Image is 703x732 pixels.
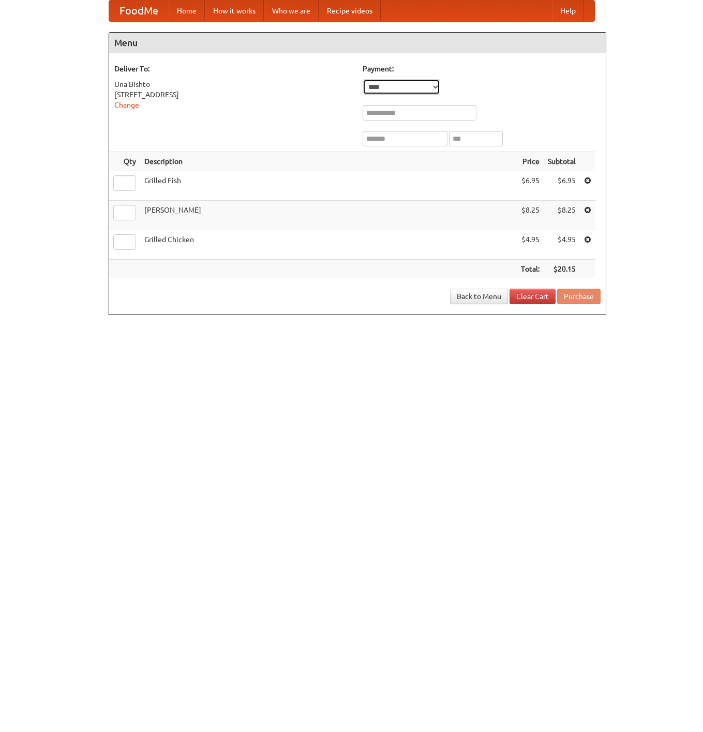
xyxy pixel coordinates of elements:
th: Subtotal [544,152,580,171]
h5: Deliver To: [114,64,352,74]
td: Grilled Fish [140,171,517,201]
a: How it works [205,1,264,21]
td: $6.95 [544,171,580,201]
a: Recipe videos [319,1,381,21]
h4: Menu [109,33,606,53]
td: $8.25 [517,201,544,230]
a: Help [552,1,584,21]
td: $4.95 [544,230,580,260]
th: $20.15 [544,260,580,279]
div: Una Bishto [114,79,352,89]
button: Purchase [557,289,601,304]
a: Who we are [264,1,319,21]
th: Price [517,152,544,171]
a: Clear Cart [510,289,556,304]
th: Total: [517,260,544,279]
a: Home [169,1,205,21]
a: Back to Menu [450,289,508,304]
td: $6.95 [517,171,544,201]
td: $8.25 [544,201,580,230]
td: [PERSON_NAME] [140,201,517,230]
th: Qty [109,152,140,171]
td: Grilled Chicken [140,230,517,260]
h5: Payment: [363,64,601,74]
a: Change [114,101,139,109]
th: Description [140,152,517,171]
td: $4.95 [517,230,544,260]
div: [STREET_ADDRESS] [114,89,352,100]
a: FoodMe [109,1,169,21]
